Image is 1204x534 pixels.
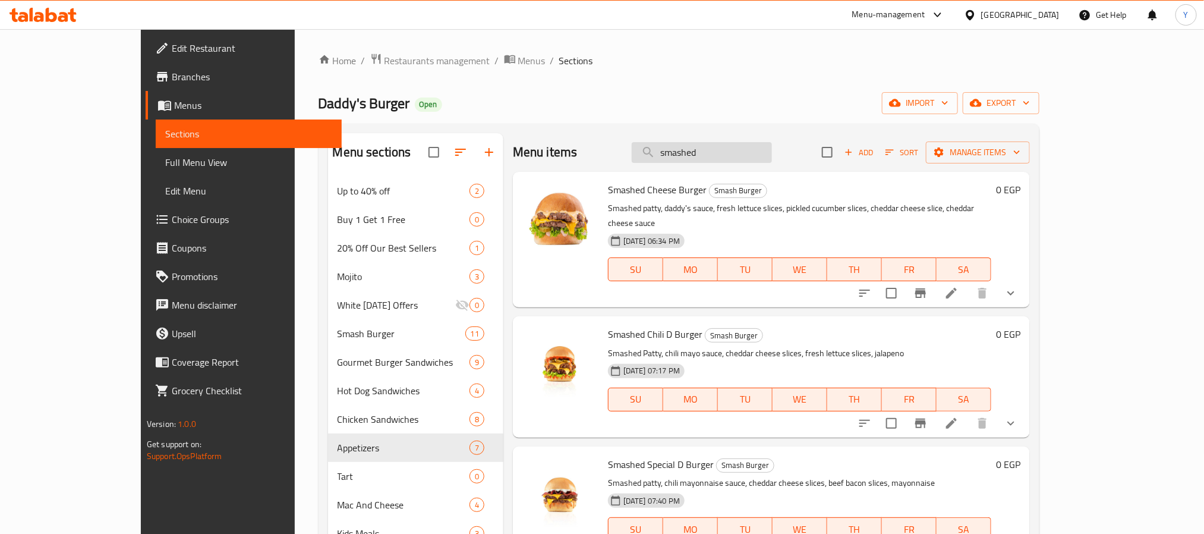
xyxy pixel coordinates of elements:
button: TU [718,388,773,412]
div: Smash Burger [716,458,774,473]
div: items [469,498,484,512]
span: 20% Off Our Best Sellers [338,241,469,255]
span: FR [887,391,932,408]
button: Branch-specific-item [906,279,935,307]
div: Mac And Cheese4 [328,491,503,519]
span: 4 [470,385,484,397]
img: Smashed Chili D Burger [522,326,598,402]
span: TH [832,391,877,408]
span: SU [613,391,658,408]
button: Branch-specific-item [906,409,935,438]
span: Appetizers [338,441,469,455]
div: items [469,355,484,369]
h2: Menu items [513,143,578,161]
span: Select to update [879,281,904,306]
h6: 0 EGP [996,326,1020,343]
span: [DATE] 07:17 PM [619,365,685,376]
span: Mojito [338,269,469,284]
span: FR [887,261,932,278]
span: [DATE] 06:34 PM [619,235,685,247]
div: 20% Off Our Best Sellers1 [328,234,503,262]
div: Hot Dog Sandwiches4 [328,376,503,405]
div: Up to 40% off2 [328,177,503,205]
span: Version: [147,416,176,432]
button: sort-choices [850,409,879,438]
span: Smash Burger [710,184,767,197]
span: Smash Burger [705,329,762,343]
a: Coupons [146,234,342,262]
span: SU [613,261,658,278]
svg: Inactive section [455,298,469,312]
button: FR [882,388,937,412]
div: Smash Burger11 [328,319,503,348]
span: 7 [470,442,484,454]
div: Buy 1 Get 1 Free0 [328,205,503,234]
nav: breadcrumb [319,53,1040,68]
a: Edit menu item [944,416,959,431]
button: TH [827,257,882,281]
button: MO [663,257,718,281]
span: Sections [559,54,593,68]
div: items [469,241,484,255]
span: 0 [470,300,484,311]
a: Menus [146,91,342,120]
span: Add [843,146,875,159]
a: Menu disclaimer [146,291,342,319]
span: 9 [470,357,484,368]
button: sort-choices [850,279,879,307]
div: Smash Burger [338,326,465,341]
p: Smashed patty, chili mayonnaise sauce, cheddar cheese slices, beef bacon slices, mayonnaise [608,476,991,491]
div: Gourmet Burger Sandwiches [338,355,469,369]
button: Add [840,143,878,162]
span: Smashed Special D Burger [608,456,714,473]
span: 11 [466,328,484,340]
span: [DATE] 07:40 PM [619,495,685,507]
span: Upsell [172,326,332,341]
span: Coupons [172,241,332,255]
span: Get support on: [147,436,201,452]
img: Smashed Special D Burger [522,456,598,532]
button: delete [968,409,997,438]
span: Chicken Sandwiches [338,412,469,426]
a: Choice Groups [146,205,342,234]
div: Chicken Sandwiches8 [328,405,503,434]
span: Tart [338,469,469,483]
div: Open [415,98,442,112]
div: items [469,298,484,312]
button: delete [968,279,997,307]
svg: Show Choices [1004,286,1018,300]
button: WE [773,388,827,412]
a: Menus [504,53,546,68]
span: 0 [470,214,484,225]
button: SA [937,388,991,412]
span: 4 [470,500,484,511]
span: WE [777,391,822,408]
button: show more [997,279,1025,307]
span: export [972,96,1030,111]
span: Menus [174,98,332,112]
div: White [DATE] Offers0 [328,291,503,319]
span: Select to update [879,411,904,436]
span: SA [941,261,986,278]
span: Smashed Cheese Burger [608,181,707,199]
span: Full Menu View [165,155,332,169]
span: Select section [815,140,840,165]
span: Open [415,99,442,109]
div: [GEOGRAPHIC_DATA] [981,8,1060,21]
button: SA [937,257,991,281]
div: Smash Burger [705,328,763,343]
button: Add section [475,138,503,167]
h6: 0 EGP [996,456,1020,473]
button: show more [997,409,1025,438]
div: items [465,326,484,341]
div: items [469,212,484,227]
span: Manage items [935,145,1020,160]
div: Appetizers7 [328,434,503,462]
span: Edit Menu [165,184,332,198]
a: Edit Menu [156,177,342,205]
span: Smash Burger [717,458,774,472]
button: export [963,92,1039,114]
